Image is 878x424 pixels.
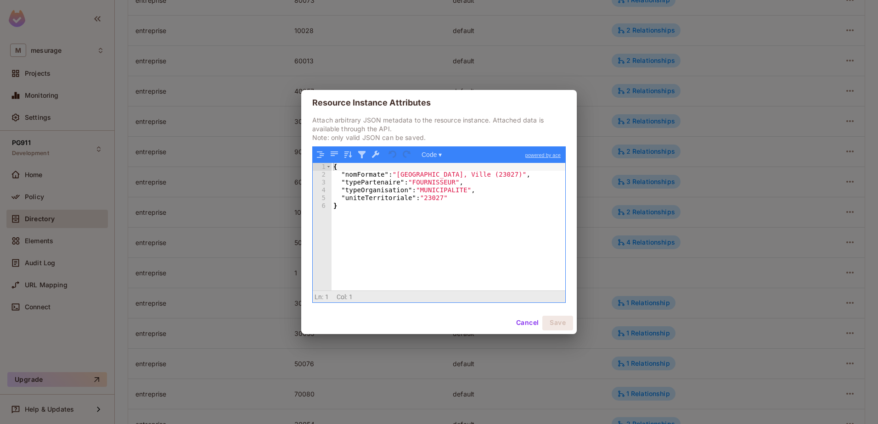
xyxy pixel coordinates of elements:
span: 1 [349,293,353,301]
a: powered by ace [521,147,565,163]
h2: Resource Instance Attributes [301,90,577,116]
button: Save [542,316,573,330]
button: Repair JSON: fix quotes and escape characters, remove comments and JSONP notation, turn JavaScrip... [370,149,382,161]
div: 2 [313,171,332,179]
span: Ln: [315,293,323,301]
span: 1 [325,293,329,301]
button: Undo last action (Ctrl+Z) [387,149,399,161]
div: 4 [313,186,332,194]
button: Sort contents [342,149,354,161]
span: Col: [337,293,348,301]
button: Code ▾ [418,149,445,161]
div: 5 [313,194,332,202]
p: Attach arbitrary JSON metadata to the resource instance. Attached data is available through the A... [312,116,566,142]
button: Format JSON data, with proper indentation and line feeds (Ctrl+I) [315,149,326,161]
div: 1 [313,163,332,171]
div: 6 [313,202,332,210]
button: Filter, sort, or transform contents [356,149,368,161]
button: Redo (Ctrl+Shift+Z) [401,149,413,161]
button: Cancel [512,316,542,330]
div: 3 [313,179,332,186]
button: Compact JSON data, remove all whitespaces (Ctrl+Shift+I) [328,149,340,161]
